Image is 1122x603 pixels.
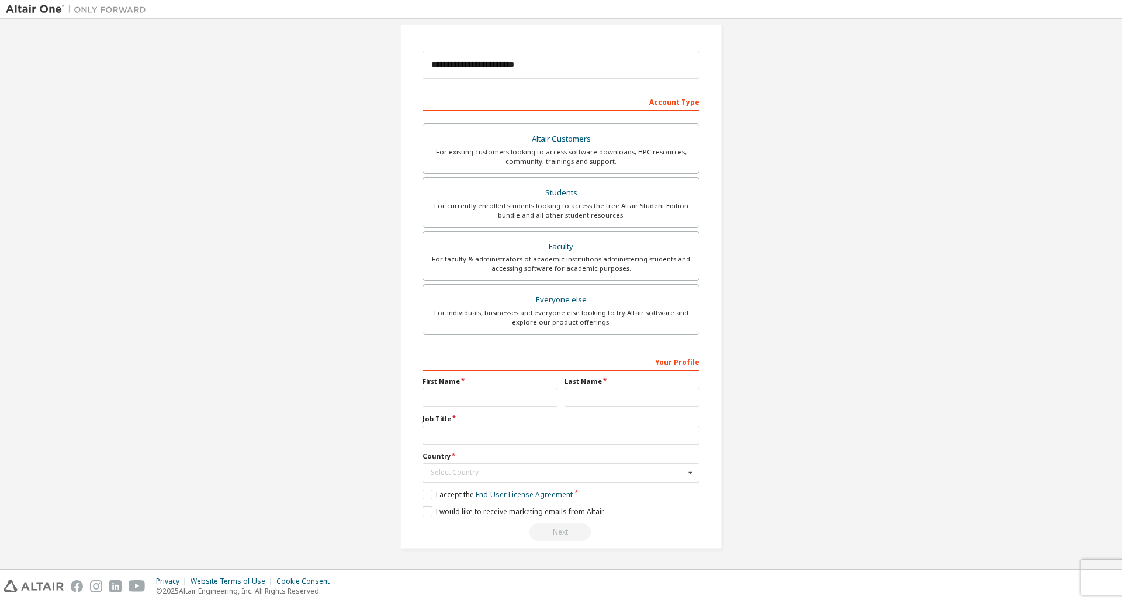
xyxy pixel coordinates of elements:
[423,452,699,461] label: Country
[423,523,699,541] div: Read and acccept EULA to continue
[430,201,692,220] div: For currently enrolled students looking to access the free Altair Student Edition bundle and all ...
[423,377,557,386] label: First Name
[109,580,122,592] img: linkedin.svg
[71,580,83,592] img: facebook.svg
[430,147,692,166] div: For existing customers looking to access software downloads, HPC resources, community, trainings ...
[423,490,573,499] label: I accept the
[476,490,573,499] a: End-User License Agreement
[191,577,276,586] div: Website Terms of Use
[423,92,699,111] div: Account Type
[156,586,337,596] p: © 2025 Altair Engineering, Inc. All Rights Reserved.
[276,577,337,586] div: Cookie Consent
[430,308,692,327] div: For individuals, businesses and everyone else looking to try Altair software and explore our prod...
[431,469,685,476] div: Select Country
[430,292,692,308] div: Everyone else
[129,580,146,592] img: youtube.svg
[430,239,692,255] div: Faculty
[6,4,152,15] img: Altair One
[423,506,604,516] label: I would like to receive marketing emails from Altair
[430,254,692,273] div: For faculty & administrators of academic institutions administering students and accessing softwa...
[423,352,699,371] div: Your Profile
[4,580,64,592] img: altair_logo.svg
[430,185,692,201] div: Students
[90,580,102,592] img: instagram.svg
[565,377,699,386] label: Last Name
[423,414,699,423] label: Job Title
[430,131,692,147] div: Altair Customers
[156,577,191,586] div: Privacy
